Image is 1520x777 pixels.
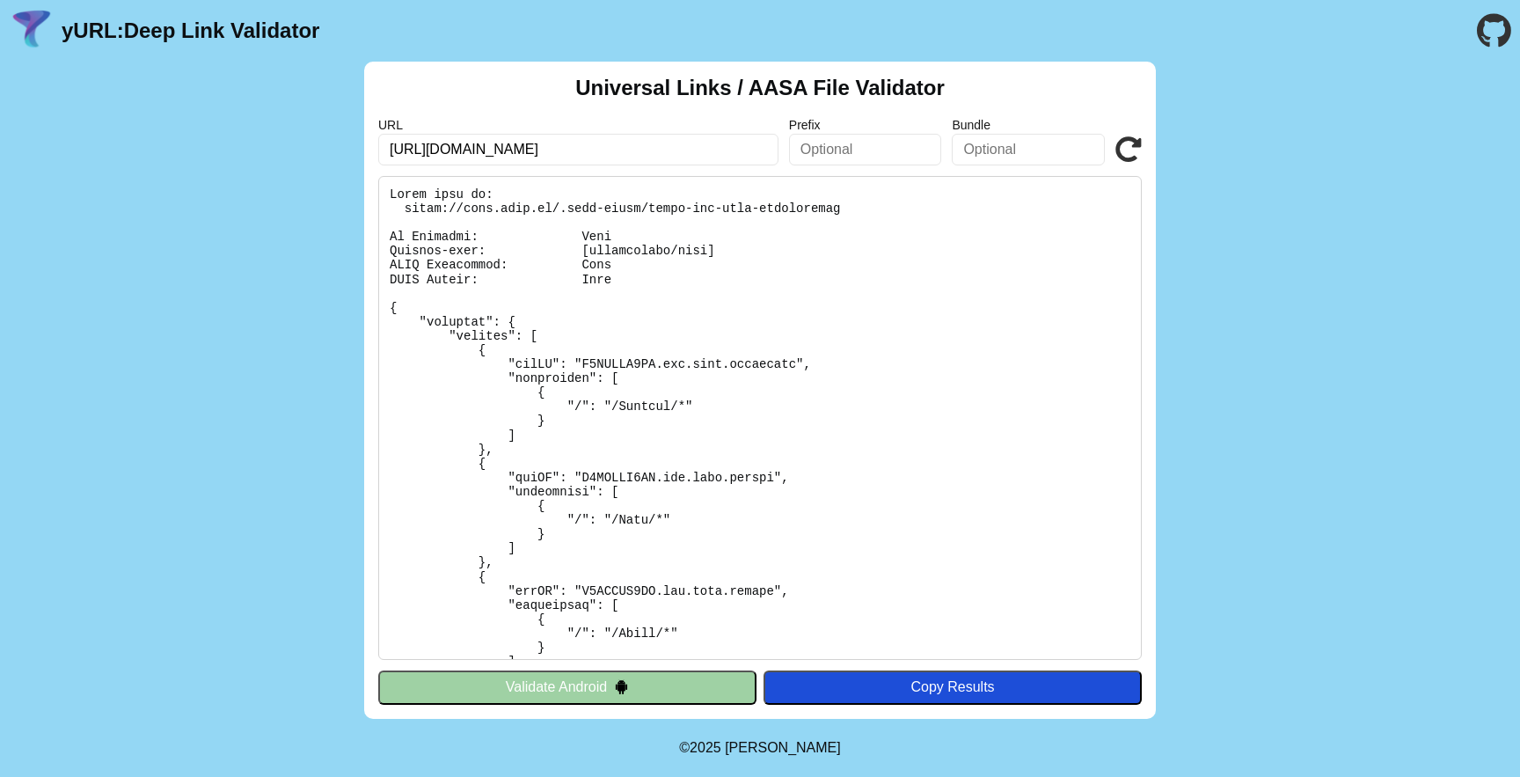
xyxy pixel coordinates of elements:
[378,671,756,704] button: Validate Android
[690,740,721,755] span: 2025
[772,679,1133,695] div: Copy Results
[952,134,1105,165] input: Optional
[789,134,942,165] input: Optional
[378,134,778,165] input: Required
[789,118,942,132] label: Prefix
[614,679,629,694] img: droidIcon.svg
[62,18,319,43] a: yURL:Deep Link Validator
[9,8,55,54] img: yURL Logo
[378,176,1142,660] pre: Lorem ipsu do: sitam://cons.adip.el/.sedd-eiusm/tempo-inc-utla-etdoloremag Al Enimadmi: Veni Quis...
[679,719,840,777] footer: ©
[952,118,1105,132] label: Bundle
[764,671,1142,704] button: Copy Results
[575,76,945,100] h2: Universal Links / AASA File Validator
[725,740,841,755] a: Michael Ibragimchayev's Personal Site
[378,118,778,132] label: URL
